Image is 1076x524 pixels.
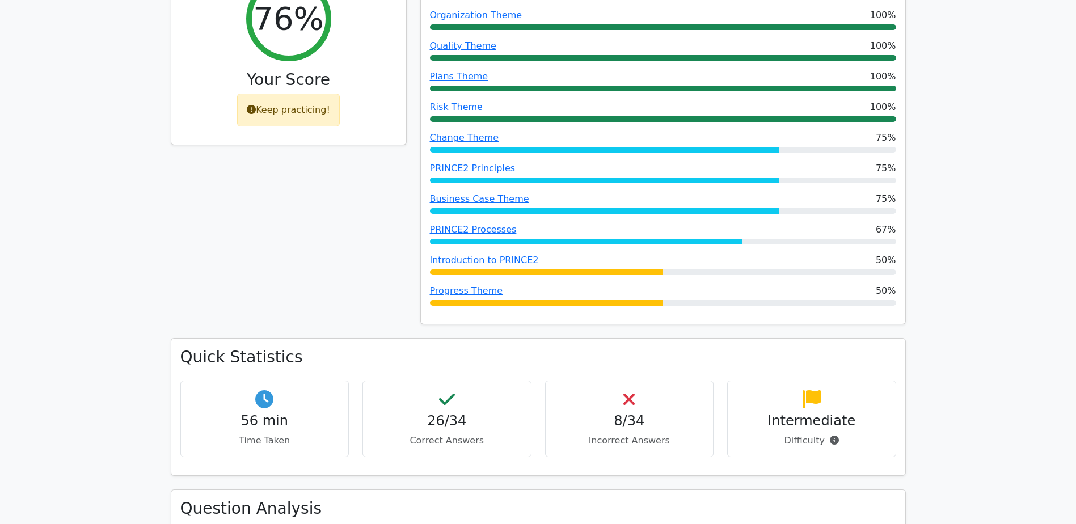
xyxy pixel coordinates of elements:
p: Time Taken [190,434,340,447]
p: Incorrect Answers [555,434,704,447]
h3: Your Score [180,70,397,90]
div: Keep practicing! [237,94,340,126]
p: Correct Answers [372,434,522,447]
a: Organization Theme [430,10,522,20]
h3: Question Analysis [180,499,896,518]
a: Introduction to PRINCE2 [430,255,539,265]
span: 67% [876,223,896,236]
span: 75% [876,162,896,175]
a: Progress Theme [430,285,503,296]
a: Plans Theme [430,71,488,82]
h4: 26/34 [372,413,522,429]
span: 75% [876,192,896,206]
span: 100% [870,9,896,22]
a: Quality Theme [430,40,496,51]
h4: Intermediate [737,413,887,429]
a: PRINCE2 Principles [430,163,516,174]
a: PRINCE2 Processes [430,224,517,235]
span: 100% [870,39,896,53]
span: 75% [876,131,896,145]
span: 50% [876,284,896,298]
span: 50% [876,253,896,267]
h4: 56 min [190,413,340,429]
h3: Quick Statistics [180,348,896,367]
a: Change Theme [430,132,499,143]
p: Difficulty [737,434,887,447]
span: 100% [870,70,896,83]
a: Business Case Theme [430,193,529,204]
span: 100% [870,100,896,114]
a: Risk Theme [430,102,483,112]
h4: 8/34 [555,413,704,429]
